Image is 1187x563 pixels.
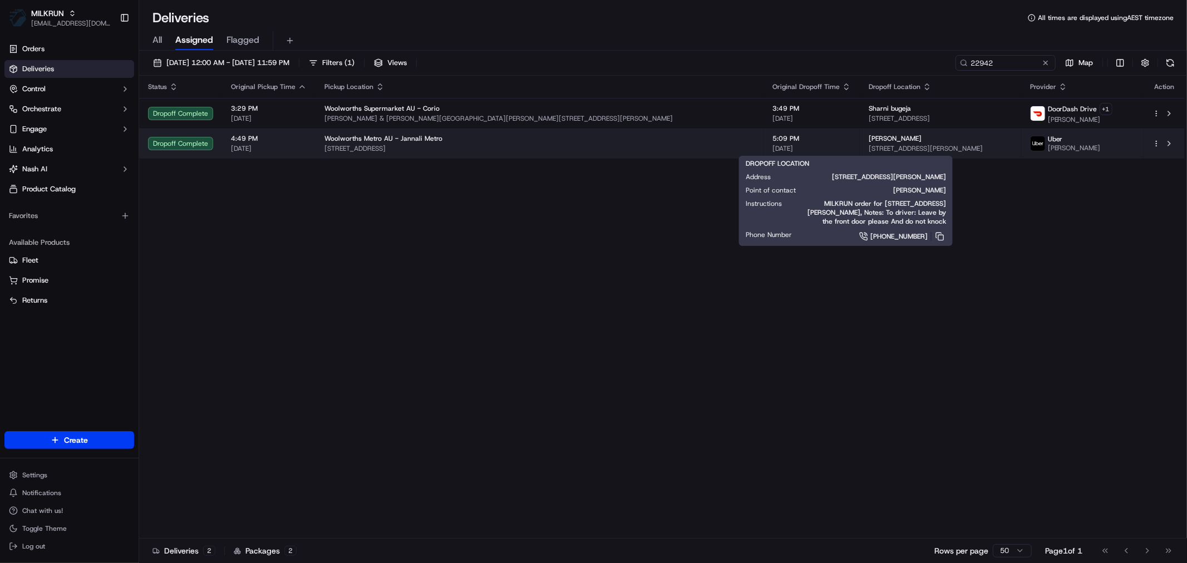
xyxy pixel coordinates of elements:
[772,104,851,113] span: 3:49 PM
[369,55,412,71] button: Views
[324,114,755,123] span: [PERSON_NAME] & [PERSON_NAME][GEOGRAPHIC_DATA][PERSON_NAME][STREET_ADDRESS][PERSON_NAME]
[1038,13,1174,22] span: All times are displayed using AEST timezone
[231,144,307,153] span: [DATE]
[344,58,354,68] span: ( 1 )
[152,9,209,27] h1: Deliveries
[22,64,54,74] span: Deliveries
[4,180,134,198] a: Product Catalog
[22,164,47,174] span: Nash AI
[1152,82,1176,91] div: Action
[148,55,294,71] button: [DATE] 12:00 AM - [DATE] 11:59 PM
[800,199,946,226] span: MILKRUN order for [STREET_ADDRESS][PERSON_NAME], Notes: To driver: Leave by the front door please...
[152,545,215,556] div: Deliveries
[772,82,840,91] span: Original Dropoff Time
[4,521,134,536] button: Toggle Theme
[152,33,162,47] span: All
[814,186,946,195] span: [PERSON_NAME]
[746,172,771,181] span: Address
[22,184,76,194] span: Product Catalog
[231,134,307,143] span: 4:49 PM
[955,55,1056,71] input: Type to search
[9,275,130,285] a: Promise
[869,134,922,143] span: [PERSON_NAME]
[4,234,134,251] div: Available Products
[22,471,47,480] span: Settings
[772,144,851,153] span: [DATE]
[22,275,48,285] span: Promise
[4,467,134,483] button: Settings
[4,431,134,449] button: Create
[22,104,61,114] span: Orchestrate
[22,488,61,497] span: Notifications
[284,546,297,556] div: 2
[934,545,988,556] p: Rows per page
[746,186,796,195] span: Point of contact
[4,4,115,31] button: MILKRUNMILKRUN[EMAIL_ADDRESS][DOMAIN_NAME]
[1048,135,1063,144] span: Uber
[4,485,134,501] button: Notifications
[22,44,45,54] span: Orders
[4,40,134,58] a: Orders
[4,539,134,554] button: Log out
[1031,136,1045,151] img: uber-new-logo.jpeg
[869,82,920,91] span: Dropoff Location
[166,58,289,68] span: [DATE] 12:00 AM - [DATE] 11:59 PM
[31,8,64,19] button: MILKRUN
[4,100,134,118] button: Orchestrate
[4,207,134,225] div: Favorites
[869,114,1012,123] span: [STREET_ADDRESS]
[1163,55,1178,71] button: Refresh
[22,124,47,134] span: Engage
[4,292,134,309] button: Returns
[9,9,27,27] img: MILKRUN
[4,503,134,518] button: Chat with us!
[746,159,809,168] span: DROPOFF LOCATION
[870,232,928,241] span: [PHONE_NUMBER]
[869,104,911,113] span: Sharni bugeja
[4,120,134,138] button: Engage
[4,60,134,78] a: Deliveries
[9,295,130,305] a: Returns
[324,104,440,113] span: Woolworths Supermarket AU - Corio
[4,80,134,98] button: Control
[1031,106,1045,121] img: doordash_logo_v2.png
[1030,82,1056,91] span: Provider
[9,255,130,265] a: Fleet
[789,172,946,181] span: [STREET_ADDRESS][PERSON_NAME]
[1078,58,1093,68] span: Map
[4,140,134,158] a: Analytics
[231,114,307,123] span: [DATE]
[1060,55,1098,71] button: Map
[203,546,215,556] div: 2
[324,82,373,91] span: Pickup Location
[175,33,213,47] span: Assigned
[322,58,354,68] span: Filters
[1100,103,1112,115] button: +1
[231,104,307,113] span: 3:29 PM
[746,230,792,239] span: Phone Number
[1045,545,1082,556] div: Page 1 of 1
[64,434,88,446] span: Create
[22,506,63,515] span: Chat with us!
[22,542,45,551] span: Log out
[1048,144,1101,152] span: [PERSON_NAME]
[4,271,134,289] button: Promise
[22,144,53,154] span: Analytics
[22,524,67,533] span: Toggle Theme
[226,33,259,47] span: Flagged
[22,295,47,305] span: Returns
[22,255,38,265] span: Fleet
[31,19,111,28] button: [EMAIL_ADDRESS][DOMAIN_NAME]
[324,134,442,143] span: Woolworths Metro AU - Jannali Metro
[387,58,407,68] span: Views
[4,160,134,178] button: Nash AI
[231,82,295,91] span: Original Pickup Time
[148,82,167,91] span: Status
[324,144,755,153] span: [STREET_ADDRESS]
[22,84,46,94] span: Control
[234,545,297,556] div: Packages
[772,134,851,143] span: 5:09 PM
[869,144,1012,153] span: [STREET_ADDRESS][PERSON_NAME]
